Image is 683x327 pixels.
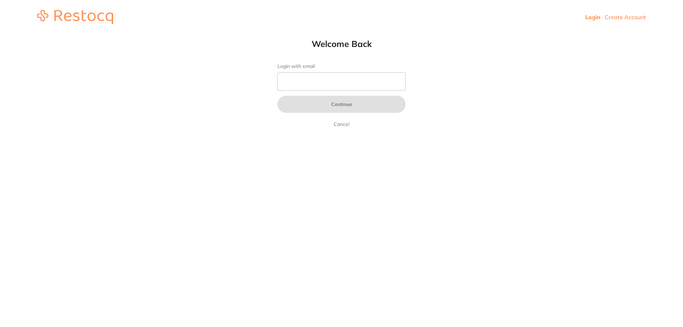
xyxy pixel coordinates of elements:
[605,14,646,21] a: Create Account
[277,63,406,69] label: Login with email
[332,120,351,128] a: Cancel
[277,96,406,113] button: Continue
[263,38,420,49] h1: Welcome Back
[585,14,600,21] a: Login
[37,10,113,24] img: restocq_logo.svg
